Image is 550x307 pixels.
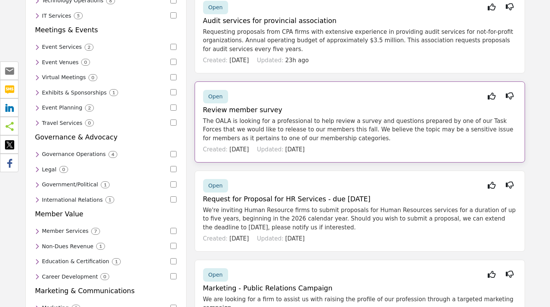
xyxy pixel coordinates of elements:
h6: Legal services and support [42,166,57,173]
span: Created: [203,235,228,242]
h6: Services for effective governance operations [42,151,106,158]
b: 0 [92,75,94,80]
h5: Review member survey [203,106,517,114]
div: 1 Results For Education & Certification [112,258,121,265]
span: [DATE] [229,57,249,64]
input: Select Legal [170,166,177,172]
span: [DATE] [229,146,249,153]
span: Created: [203,146,228,153]
input: Select Travel Services [170,119,177,126]
div: 0 Results For Virtual Meetings [88,74,97,81]
div: 0 Results For Event Venues [81,59,90,66]
b: 1 [108,197,111,202]
input: Select Governance Operations [170,151,177,157]
p: The OALA is looking for a professional to help review a survey and questions prepared by one of o... [203,117,517,143]
b: 5 [77,13,80,18]
div: 2 Results For Event Services [85,44,93,51]
b: 4 [112,152,114,157]
h6: Services for generating non-dues revenue [42,243,93,250]
span: Updated: [257,235,283,242]
span: [DATE] [285,146,305,153]
span: Open [208,93,223,100]
h6: Exhibition and sponsorship services [42,90,107,96]
b: 0 [103,274,106,279]
b: 1 [104,182,107,188]
h6: IT services and support [42,13,71,19]
h6: Education and certification services [42,258,109,265]
h5: Request for Proposal for HR Services - due [DATE] [203,195,517,203]
input: Select Event Planning [170,105,177,111]
span: Open [208,4,223,10]
b: 0 [62,167,65,172]
b: 7 [94,229,97,234]
b: 0 [84,60,87,65]
h5: Member Value [35,210,83,218]
h6: Services for managing international relations [42,197,103,203]
span: Open [208,272,223,278]
h5: Meetings & Events [35,26,98,34]
input: Select Career Development [170,273,177,279]
div: 4 Results For Governance Operations [108,151,117,158]
p: Requesting proposals from CPA firms with extensive experience in providing audit services for not... [203,28,517,54]
div: 7 Results For Member Services [91,228,100,235]
i: Not Interested [506,96,514,96]
h5: Audit services for provincial association [203,17,517,25]
div: 1 Results For International Relations [105,196,114,203]
input: Select International Relations [170,196,177,202]
div: 0 Results For Legal [59,166,68,173]
div: 5 Results For IT Services [74,12,83,19]
b: 2 [88,105,91,111]
h6: Comprehensive event management services [42,44,82,50]
i: Interested [488,96,496,96]
span: Created: [203,57,228,64]
span: Updated: [257,146,283,153]
h6: Virtual meeting platforms and services [42,74,86,81]
input: Select Non-Dues Revenue [170,243,177,249]
h6: Travel planning and management services [42,120,82,126]
input: Select IT Services [170,12,177,18]
input: Select Virtual Meetings [170,74,177,80]
b: 2 [88,45,90,50]
h6: Professional event planning services [42,105,82,111]
b: 0 [88,120,91,126]
b: 1 [112,90,115,95]
b: 1 [115,259,118,264]
span: [DATE] [285,235,305,242]
p: We're inviting Human Resource firms to submit proposals for Human Resources services for a durati... [203,206,517,232]
input: Select Exhibits & Sponsorships [170,89,177,95]
span: [DATE] [229,235,249,242]
span: Open [208,183,223,189]
div: 2 Results For Event Planning [85,105,94,111]
h6: Services related to government and political affairs [42,181,98,188]
input: Select Government/Political [170,181,177,188]
i: Not Interested [506,185,514,186]
b: 1 [99,244,102,249]
i: Interested [488,185,496,186]
div: 0 Results For Travel Services [85,119,94,126]
span: Updated: [257,57,283,64]
h5: Marketing - Public Relations Campaign [203,284,517,292]
h5: Marketing & Communications [35,287,135,295]
input: Select Member Services [170,228,177,234]
div: 0 Results For Career Development [100,273,109,280]
h6: Services for professional career development [42,274,98,280]
div: 1 Results For Exhibits & Sponsorships [109,89,118,96]
h6: Venues for hosting events [42,59,78,66]
h6: Member-focused services and support [42,228,88,234]
input: Select Event Venues [170,59,177,65]
div: 1 Results For Government/Political [101,181,110,188]
div: 1 Results For Non-Dues Revenue [96,243,105,250]
span: 23h ago [285,57,308,64]
h5: Governance & Advocacy [35,133,118,141]
input: Select Event Services [170,44,177,50]
input: Select Education & Certification [170,258,177,264]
